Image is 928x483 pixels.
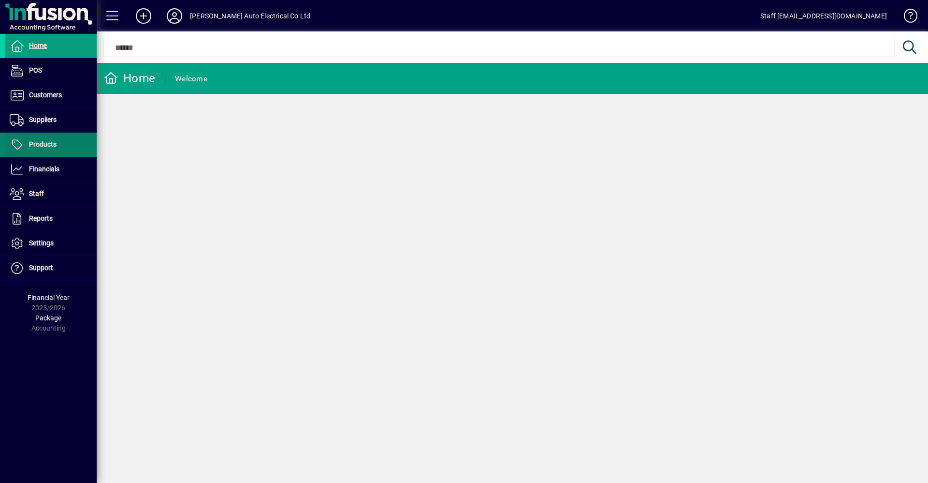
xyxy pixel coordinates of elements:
[104,71,155,86] div: Home
[29,140,57,148] span: Products
[5,108,97,132] a: Suppliers
[5,133,97,157] a: Products
[175,71,207,87] div: Welcome
[29,91,62,99] span: Customers
[190,8,310,24] div: [PERSON_NAME] Auto Electrical Co Ltd
[5,59,97,83] a: POS
[5,256,97,280] a: Support
[29,66,42,74] span: POS
[29,116,57,123] span: Suppliers
[5,182,97,206] a: Staff
[29,42,47,49] span: Home
[29,165,59,173] span: Financials
[5,157,97,181] a: Financials
[35,314,61,322] span: Package
[5,83,97,107] a: Customers
[5,231,97,256] a: Settings
[29,239,54,247] span: Settings
[897,2,916,33] a: Knowledge Base
[29,190,44,197] span: Staff
[760,8,887,24] div: Staff [EMAIL_ADDRESS][DOMAIN_NAME]
[128,7,159,25] button: Add
[159,7,190,25] button: Profile
[5,207,97,231] a: Reports
[28,294,70,302] span: Financial Year
[29,264,53,272] span: Support
[29,214,53,222] span: Reports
